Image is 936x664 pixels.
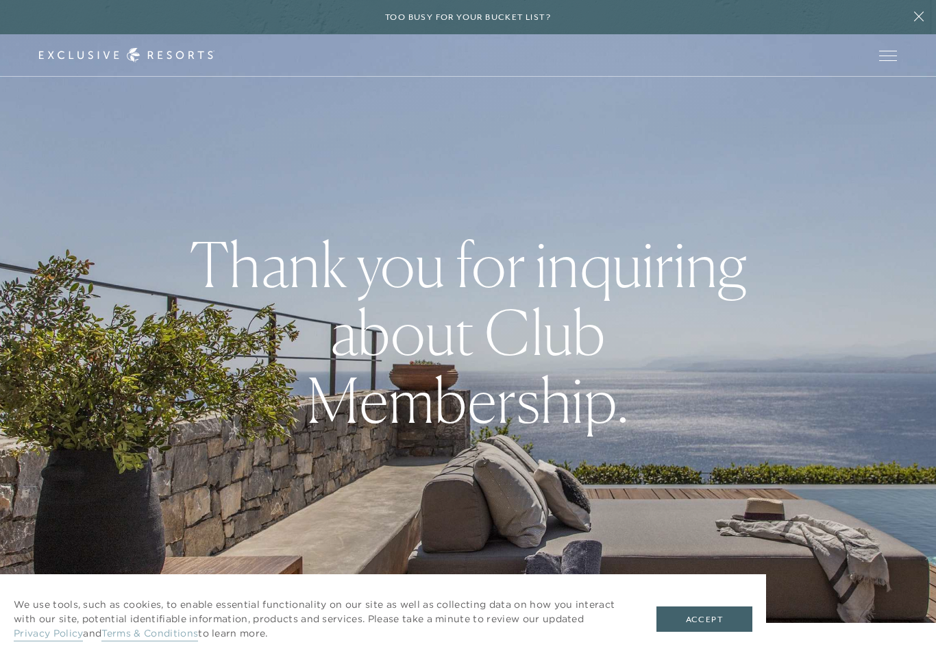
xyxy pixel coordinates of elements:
[879,51,897,60] button: Open navigation
[656,606,752,632] button: Accept
[14,627,83,641] a: Privacy Policy
[14,598,629,641] p: We use tools, such as cookies, to enable essential functionality on our site as well as collectin...
[385,11,551,24] h6: Too busy for your bucket list?
[101,627,198,641] a: Terms & Conditions
[187,230,749,434] h3: Thank you for inquiring about Club Membership.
